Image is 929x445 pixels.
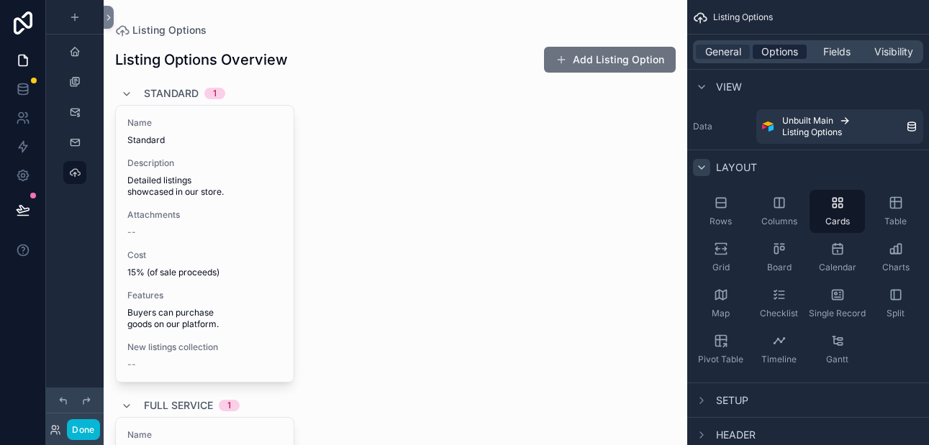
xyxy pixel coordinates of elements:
span: Table [884,216,907,227]
span: Columns [761,216,797,227]
button: Table [868,190,923,233]
span: Grid [712,262,730,273]
span: Listing Options [713,12,773,23]
span: Board [767,262,792,273]
a: Unbuilt MainListing Options [756,109,923,144]
span: Cards [825,216,850,227]
button: Rows [693,190,748,233]
button: Checklist [751,282,807,325]
span: Timeline [761,354,797,365]
button: Map [693,282,748,325]
span: View [716,80,742,94]
span: Split [887,308,905,319]
span: Charts [882,262,910,273]
span: Checklist [760,308,798,319]
button: Cards [810,190,865,233]
span: Setup [716,393,748,408]
span: Options [761,45,798,59]
button: Timeline [751,328,807,371]
button: Split [868,282,923,325]
button: Grid [693,236,748,279]
span: Gantt [826,354,848,365]
span: Listing Options [782,127,842,138]
span: Single Record [809,308,866,319]
span: Calendar [819,262,856,273]
button: Charts [868,236,923,279]
span: Pivot Table [698,354,743,365]
button: Pivot Table [693,328,748,371]
button: Board [751,236,807,279]
span: Rows [710,216,732,227]
span: Map [712,308,730,319]
span: Visibility [874,45,913,59]
button: Columns [751,190,807,233]
button: Single Record [810,282,865,325]
img: Airtable Logo [762,121,774,132]
span: Fields [823,45,851,59]
span: Layout [716,160,757,175]
label: Data [693,121,751,132]
button: Gantt [810,328,865,371]
button: Calendar [810,236,865,279]
span: Unbuilt Main [782,115,833,127]
button: Done [67,419,99,440]
span: General [705,45,741,59]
